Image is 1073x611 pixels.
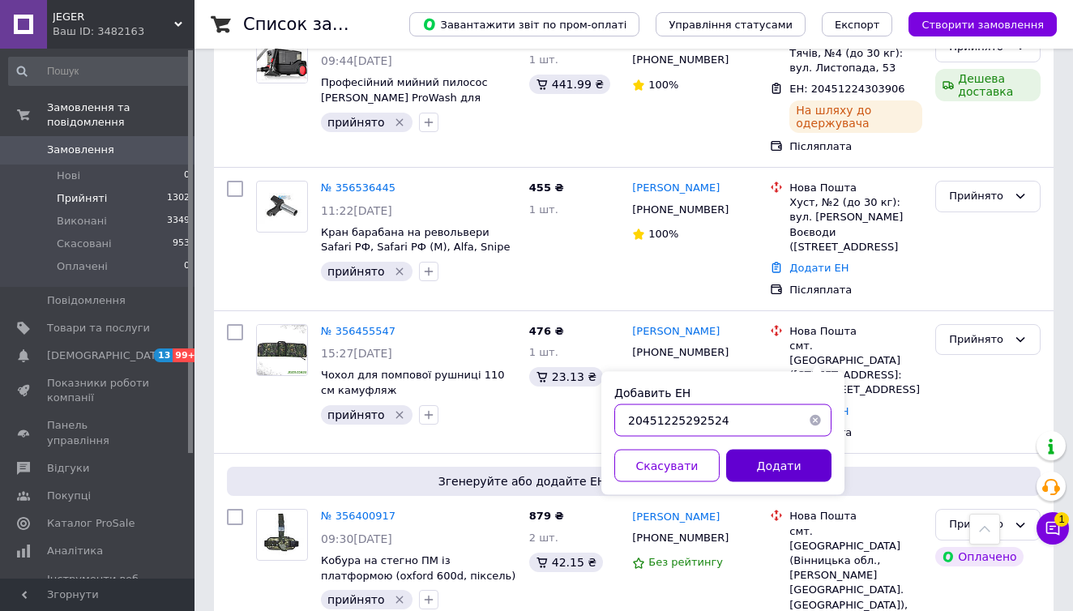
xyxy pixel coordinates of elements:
span: 476 ₴ [529,325,564,337]
div: смт. [GEOGRAPHIC_DATA] ([STREET_ADDRESS]: вул. [STREET_ADDRESS] [789,339,922,398]
span: Покупці [47,489,91,503]
svg: Видалити мітку [393,593,406,606]
a: Чохол для помпової рушниці 110 см камуфляж [321,369,504,396]
span: 879 ₴ [529,510,564,522]
span: 3349 [167,214,190,229]
span: 13 [154,348,173,362]
div: Нова Пошта [789,324,922,339]
span: Згенеруйте або додайте ЕН у замовлення, щоб отримати оплату [233,473,1034,489]
span: 99+ [173,348,199,362]
div: 441.99 ₴ [529,75,610,94]
label: Добавить ЕН [614,387,690,399]
span: Каталог ProSale [47,516,135,531]
div: [PHONE_NUMBER] [629,528,732,549]
span: 1302 [167,191,190,206]
span: JEGER [53,10,174,24]
div: 42.15 ₴ [529,553,603,572]
div: Оплачено [935,547,1023,566]
div: [PHONE_NUMBER] [629,199,732,220]
div: Прийнято [949,331,1007,348]
span: 15:27[DATE] [321,347,392,360]
a: Фото товару [256,324,308,376]
span: Управління статусами [669,19,793,31]
span: Замовлення [47,143,114,157]
button: Завантажити звіт по пром-оплаті [409,12,639,36]
div: На шляху до одержувача [789,100,922,133]
img: Фото товару [257,189,307,224]
div: Дешева доставка [935,69,1041,101]
a: № 356455547 [321,325,395,337]
span: Без рейтингу [648,556,723,568]
h1: Список замовлень [243,15,408,34]
svg: Видалити мітку [393,265,406,278]
a: [PERSON_NAME] [632,324,720,340]
span: 1 шт. [529,53,558,66]
button: Скасувати [614,450,720,482]
a: Фото товару [256,509,308,561]
span: 100% [648,79,678,91]
svg: Видалити мітку [393,408,406,421]
div: Прийнято [949,516,1007,533]
a: Фото товару [256,181,308,233]
img: Фото товару [257,32,307,83]
span: ЕН: 20451224303906 [789,83,904,95]
a: Додати ЕН [789,262,849,274]
span: Товари та послуги [47,321,150,335]
a: [PERSON_NAME] [632,510,720,525]
span: прийнято [327,593,385,606]
span: Прийняті [57,191,107,206]
svg: Видалити мітку [393,116,406,129]
div: Післяплата [789,425,922,440]
span: 455 ₴ [529,182,564,194]
div: Нова Пошта [789,181,922,195]
div: [PHONE_NUMBER] [629,49,732,70]
button: Експорт [822,12,893,36]
span: 0 [184,169,190,183]
div: Тячів, №4 (до 30 кг): вул. Листопада, 53 [789,46,922,75]
a: Створити замовлення [892,18,1057,30]
button: Створити замовлення [908,12,1057,36]
span: Скасовані [57,237,112,251]
span: 11:22[DATE] [321,204,392,217]
span: Повідомлення [47,293,126,308]
span: Відгуки [47,461,89,476]
img: Фото товару [259,510,306,560]
span: Панель управління [47,418,150,447]
span: 1 шт. [529,203,558,216]
a: Професійний мийний пилосос [PERSON_NAME] ProWash для килимів, багатофункціональний мийний пилосос... [321,76,506,134]
div: Ваш ID: 3482163 [53,24,195,39]
a: № 356536445 [321,182,395,194]
span: Замовлення та повідомлення [47,100,195,130]
span: Завантажити звіт по пром-оплаті [422,17,626,32]
a: № 356400917 [321,510,395,522]
span: 0 [184,259,190,274]
span: 1 шт. [529,346,558,358]
span: Створити замовлення [921,19,1044,31]
span: 09:30[DATE] [321,532,392,545]
div: Хуст, №2 (до 30 кг): вул. [PERSON_NAME] Воєводи ([STREET_ADDRESS] [789,195,922,254]
div: Післяплата [789,139,922,154]
button: Додати [726,450,831,482]
a: Кобура на стегно ПМ із платформою (oxford 600d, піксель) [321,554,515,582]
div: [PHONE_NUMBER] [629,342,732,363]
button: Управління статусами [656,12,806,36]
a: [PERSON_NAME] [632,181,720,196]
div: 23.13 ₴ [529,367,603,387]
span: Оплачені [57,259,108,274]
span: Аналітика [47,544,103,558]
span: 2 шт. [529,532,558,544]
span: Експорт [835,19,880,31]
a: Кран барабана на револьвери Safari РФ, Safari РФ (М), Alfa, Snipe [321,226,510,254]
span: Показники роботи компанії [47,376,150,405]
span: прийнято [327,265,385,278]
div: Післяплата [789,283,922,297]
div: Прийнято [949,188,1007,205]
span: 1 [1054,512,1069,527]
span: Інструменти веб-майстра та SEO [47,572,150,601]
button: Очистить [799,404,831,437]
span: [DEMOGRAPHIC_DATA] [47,348,167,363]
